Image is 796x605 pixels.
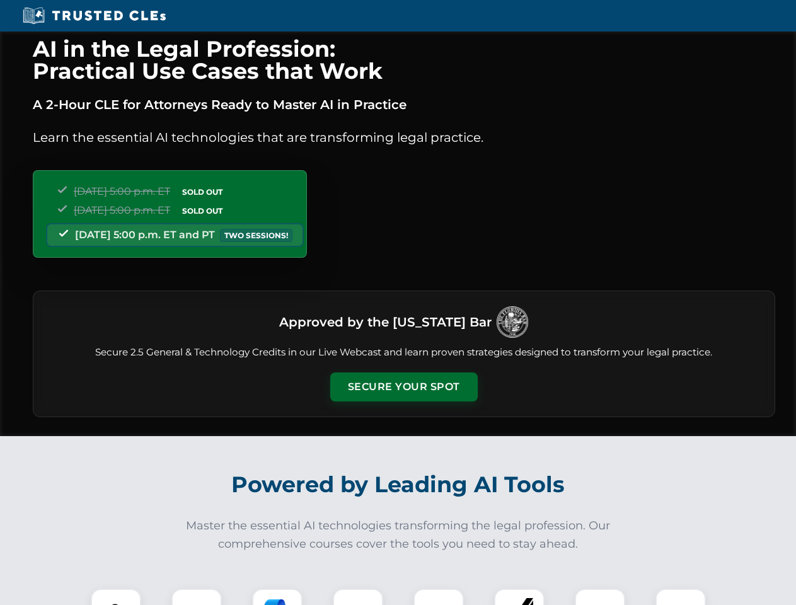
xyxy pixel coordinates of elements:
span: SOLD OUT [178,185,227,199]
h1: AI in the Legal Profession: Practical Use Cases that Work [33,38,775,82]
button: Secure Your Spot [330,372,478,401]
h2: Powered by Leading AI Tools [49,463,747,507]
span: [DATE] 5:00 p.m. ET [74,204,170,216]
span: SOLD OUT [178,204,227,217]
p: A 2-Hour CLE for Attorneys Ready to Master AI in Practice [33,95,775,115]
p: Learn the essential AI technologies that are transforming legal practice. [33,127,775,147]
img: Logo [497,306,528,338]
p: Secure 2.5 General & Technology Credits in our Live Webcast and learn proven strategies designed ... [49,345,759,360]
img: Trusted CLEs [19,6,170,25]
span: [DATE] 5:00 p.m. ET [74,185,170,197]
p: Master the essential AI technologies transforming the legal profession. Our comprehensive courses... [178,517,619,553]
h3: Approved by the [US_STATE] Bar [279,311,492,333]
